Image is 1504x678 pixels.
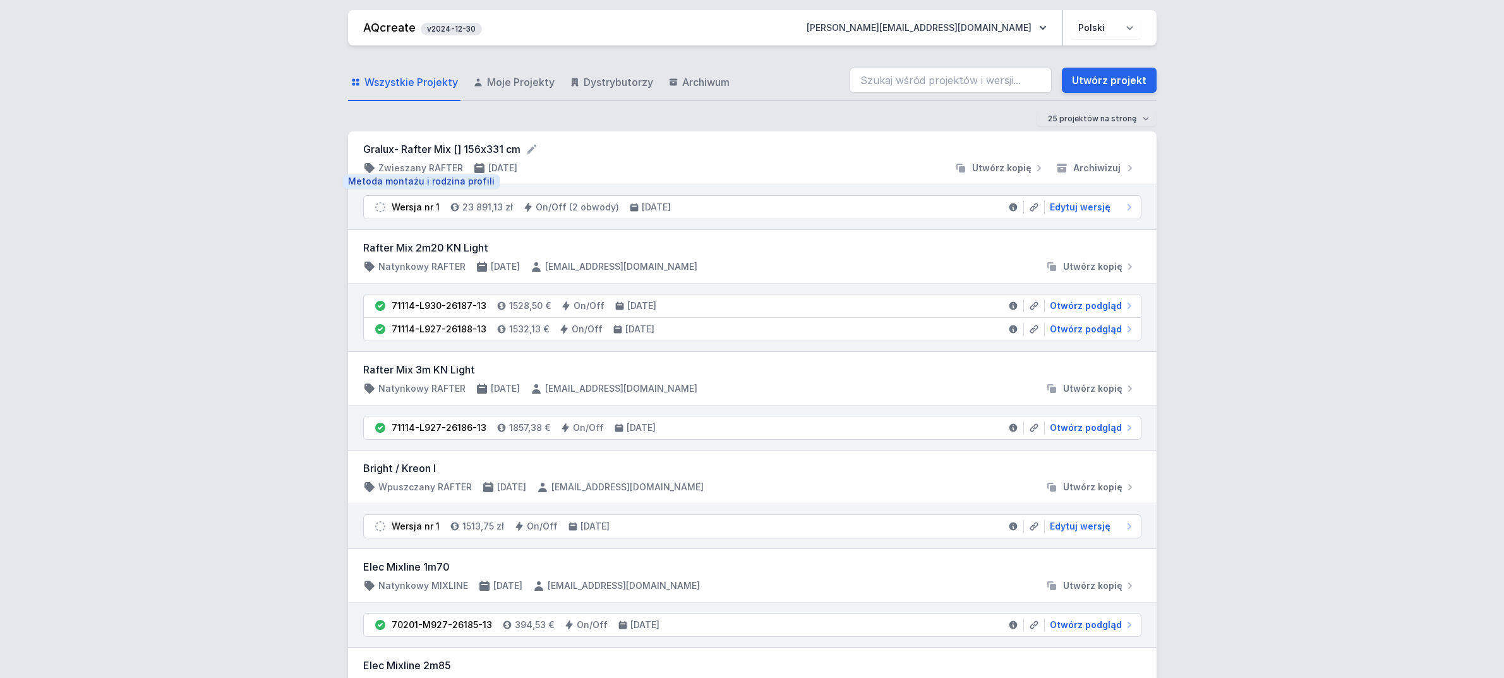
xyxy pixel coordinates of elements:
[1063,579,1122,592] span: Utwórz kopię
[427,24,476,34] span: v2024-12-30
[515,619,554,631] h4: 394,53 €
[1050,300,1122,312] span: Otwórz podgląd
[364,75,458,90] span: Wszystkie Projekty
[1040,481,1141,493] button: Utwórz kopię
[545,260,697,273] h4: [EMAIL_ADDRESS][DOMAIN_NAME]
[1040,382,1141,395] button: Utwórz kopię
[363,21,416,34] a: AQcreate
[1050,520,1110,533] span: Edytuj wersję
[509,323,549,336] h4: 1532,13 €
[527,520,558,533] h4: On/Off
[378,382,466,395] h4: Natynkowy RAFTER
[572,323,603,336] h4: On/Off
[471,64,557,101] a: Moje Projekty
[536,201,619,214] h4: On/Off (2 obwody)
[1045,421,1136,434] a: Otwórz podgląd
[577,619,608,631] h4: On/Off
[392,300,486,312] div: 71114-L930-26187-13
[1073,162,1121,174] span: Archiwizuj
[1045,323,1136,336] a: Otwórz podgląd
[343,174,500,189] div: Metoda montażu i rodzina profili
[392,323,486,336] div: 71114-L927-26188-13
[491,382,520,395] h4: [DATE]
[1045,201,1136,214] a: Edytuj wersję
[374,520,387,533] img: draft.svg
[630,619,659,631] h4: [DATE]
[1040,260,1141,273] button: Utwórz kopię
[548,579,700,592] h4: [EMAIL_ADDRESS][DOMAIN_NAME]
[1062,68,1157,93] a: Utwórz projekt
[378,260,466,273] h4: Natynkowy RAFTER
[1040,579,1141,592] button: Utwórz kopię
[509,421,550,434] h4: 1857,38 €
[1045,300,1136,312] a: Otwórz podgląd
[487,75,555,90] span: Moje Projekty
[574,300,605,312] h4: On/Off
[488,162,517,174] h4: [DATE]
[581,520,610,533] h4: [DATE]
[850,68,1052,93] input: Szukaj wśród projektów i wersji...
[421,20,482,35] button: v2024-12-30
[462,520,504,533] h4: 1513,75 zł
[392,421,486,434] div: 71114-L927-26186-13
[363,142,1141,157] form: Gralux- Rafter Mix [] 156x331 cm
[493,579,522,592] h4: [DATE]
[625,323,654,336] h4: [DATE]
[1071,16,1141,39] select: Wybierz język
[374,201,387,214] img: draft.svg
[545,382,697,395] h4: [EMAIL_ADDRESS][DOMAIN_NAME]
[1050,162,1141,174] button: Archiwizuj
[363,461,1141,476] h3: Bright / Kreon I
[509,300,551,312] h4: 1528,50 €
[378,579,468,592] h4: Natynkowy MIXLINE
[682,75,730,90] span: Archiwum
[584,75,653,90] span: Dystrybutorzy
[797,16,1057,39] button: [PERSON_NAME][EMAIL_ADDRESS][DOMAIN_NAME]
[1050,323,1122,336] span: Otwórz podgląd
[491,260,520,273] h4: [DATE]
[642,201,671,214] h4: [DATE]
[972,162,1032,174] span: Utwórz kopię
[1050,619,1122,631] span: Otwórz podgląd
[666,64,732,101] a: Archiwum
[1050,421,1122,434] span: Otwórz podgląd
[363,362,1141,377] h3: Rafter Mix 3m KN Light
[551,481,704,493] h4: [EMAIL_ADDRESS][DOMAIN_NAME]
[567,64,656,101] a: Dystrybutorzy
[1063,481,1122,493] span: Utwórz kopię
[526,143,538,155] button: Edytuj nazwę projektu
[392,201,440,214] div: Wersja nr 1
[363,559,1141,574] h3: Elec Mixline 1m70
[1063,260,1122,273] span: Utwórz kopię
[363,240,1141,255] h3: Rafter Mix 2m20 KN Light
[462,201,513,214] h4: 23 891,13 zł
[1063,382,1122,395] span: Utwórz kopię
[392,619,492,631] div: 70201-M927-26185-13
[1050,201,1110,214] span: Edytuj wersję
[949,162,1050,174] button: Utwórz kopię
[1045,520,1136,533] a: Edytuj wersję
[363,658,1141,673] h3: Elec Mixline 2m85
[378,481,472,493] h4: Wpuszczany RAFTER
[627,421,656,434] h4: [DATE]
[497,481,526,493] h4: [DATE]
[392,520,440,533] div: Wersja nr 1
[348,64,460,101] a: Wszystkie Projekty
[378,162,463,174] h4: Zwieszany RAFTER
[1045,619,1136,631] a: Otwórz podgląd
[573,421,604,434] h4: On/Off
[627,300,656,312] h4: [DATE]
